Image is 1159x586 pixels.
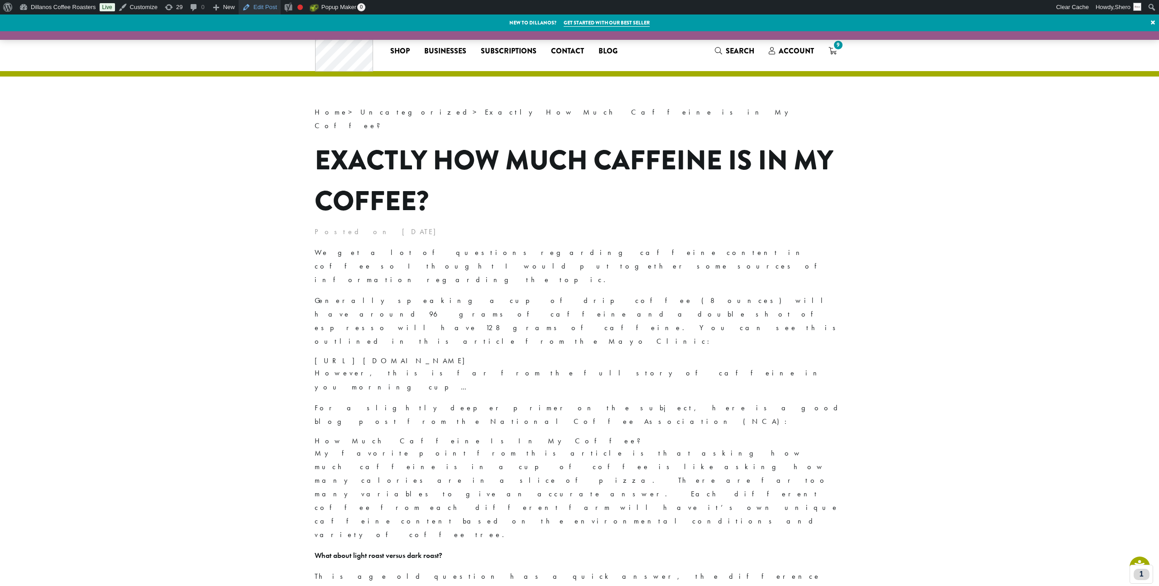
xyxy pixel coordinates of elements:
[424,46,466,57] span: Businesses
[315,107,348,117] a: Home
[315,355,844,366] div: [URL][DOMAIN_NAME]
[315,551,442,560] strong: What about light roast versus dark roast?
[1115,4,1130,10] span: Shero
[315,107,793,130] span: > >
[599,46,618,57] span: Blog
[564,19,650,27] a: Get started with our best seller
[315,246,844,287] p: We get a lot of questions regarding caffeine content in coffee so I thought I would put together ...
[315,366,844,394] p: However, this is far from the full story of caffeine in you morning cup…
[315,225,844,239] p: Posted on [DATE]
[315,294,844,348] p: Generally speaking a cup of drip coffee (8 ounces) will have around 96 grams of caffeine and a do...
[360,107,473,117] a: Uncategorized
[383,44,417,58] a: Shop
[315,401,844,428] p: For a slightly deeper primer on the subject, here is a good blog post from the National Coffee As...
[315,447,844,542] p: My favorite point from this article is that asking how much caffeine is in a cup of coffee is lik...
[708,43,761,58] a: Search
[315,107,793,130] span: Exactly How Much Caffeine is in My Coffee?
[726,46,754,56] span: Search
[357,3,365,11] span: 0
[315,140,844,221] h1: Exactly How Much Caffeine is in My Coffee?
[832,39,844,51] span: 9
[481,46,536,57] span: Subscriptions
[1147,14,1159,31] a: ×
[390,46,410,57] span: Shop
[100,3,115,11] a: Live
[551,46,584,57] span: Contact
[315,436,648,446] a: How Much Caffeine Is In My Coffee?
[779,46,814,56] span: Account
[297,5,303,10] div: Focus keyphrase not set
